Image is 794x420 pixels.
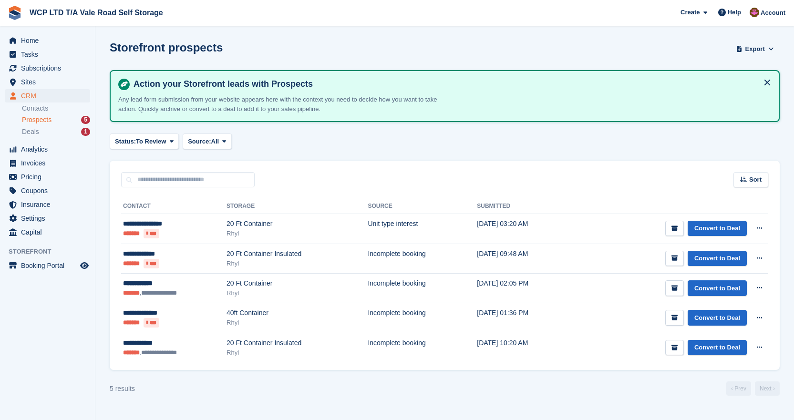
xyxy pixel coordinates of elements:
[81,116,90,124] div: 5
[368,214,477,244] td: Unit type interest
[136,137,166,146] span: To Review
[227,259,368,268] div: Rhyl
[5,259,90,272] a: menu
[755,381,780,396] a: Next
[5,75,90,89] a: menu
[688,310,747,326] a: Convert to Deal
[368,199,477,214] th: Source
[21,184,78,197] span: Coupons
[368,274,477,303] td: Incomplete booking
[5,143,90,156] a: menu
[21,61,78,75] span: Subscriptions
[227,219,368,229] div: 20 Ft Container
[5,34,90,47] a: menu
[22,127,39,136] span: Deals
[5,156,90,170] a: menu
[21,259,78,272] span: Booking Portal
[5,184,90,197] a: menu
[227,249,368,259] div: 20 Ft Container Insulated
[79,260,90,271] a: Preview store
[22,115,90,125] a: Prospects 5
[688,221,747,236] a: Convert to Deal
[726,381,751,396] a: Previous
[688,340,747,356] a: Convert to Deal
[22,104,90,113] a: Contacts
[21,48,78,61] span: Tasks
[115,137,136,146] span: Status:
[368,303,477,333] td: Incomplete booking
[227,308,368,318] div: 40ft Container
[5,170,90,184] a: menu
[477,244,574,274] td: [DATE] 09:48 AM
[761,8,785,18] span: Account
[724,381,782,396] nav: Page
[227,278,368,288] div: 20 Ft Container
[188,137,211,146] span: Source:
[22,115,52,124] span: Prospects
[8,6,22,20] img: stora-icon-8386f47178a22dfd0bd8f6a31ec36ba5ce8667c1dd55bd0f319d3a0aa187defe.svg
[750,8,759,17] img: Mike Hughes
[227,338,368,348] div: 20 Ft Container Insulated
[5,225,90,239] a: menu
[477,303,574,333] td: [DATE] 01:36 PM
[5,48,90,61] a: menu
[688,251,747,266] a: Convert to Deal
[477,199,574,214] th: Submitted
[227,199,368,214] th: Storage
[477,214,574,244] td: [DATE] 03:20 AM
[477,333,574,363] td: [DATE] 10:20 AM
[183,133,232,149] button: Source: All
[9,247,95,256] span: Storefront
[21,143,78,156] span: Analytics
[477,274,574,303] td: [DATE] 02:05 PM
[5,89,90,102] a: menu
[21,89,78,102] span: CRM
[81,128,90,136] div: 1
[749,175,762,184] span: Sort
[728,8,741,17] span: Help
[227,229,368,238] div: Rhyl
[21,156,78,170] span: Invoices
[21,198,78,211] span: Insurance
[118,95,452,113] p: Any lead form submission from your website appears here with the context you need to decide how y...
[211,137,219,146] span: All
[121,199,227,214] th: Contact
[227,348,368,358] div: Rhyl
[22,127,90,137] a: Deals 1
[110,41,223,54] h1: Storefront prospects
[21,75,78,89] span: Sites
[5,61,90,75] a: menu
[21,34,78,47] span: Home
[26,5,167,20] a: WCP LTD T/A Vale Road Self Storage
[21,212,78,225] span: Settings
[110,384,135,394] div: 5 results
[5,212,90,225] a: menu
[734,41,776,57] button: Export
[21,170,78,184] span: Pricing
[130,79,771,90] h4: Action your Storefront leads with Prospects
[227,288,368,298] div: Rhyl
[688,280,747,296] a: Convert to Deal
[745,44,765,54] span: Export
[21,225,78,239] span: Capital
[110,133,179,149] button: Status: To Review
[368,244,477,274] td: Incomplete booking
[227,318,368,328] div: Rhyl
[5,198,90,211] a: menu
[681,8,700,17] span: Create
[368,333,477,363] td: Incomplete booking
